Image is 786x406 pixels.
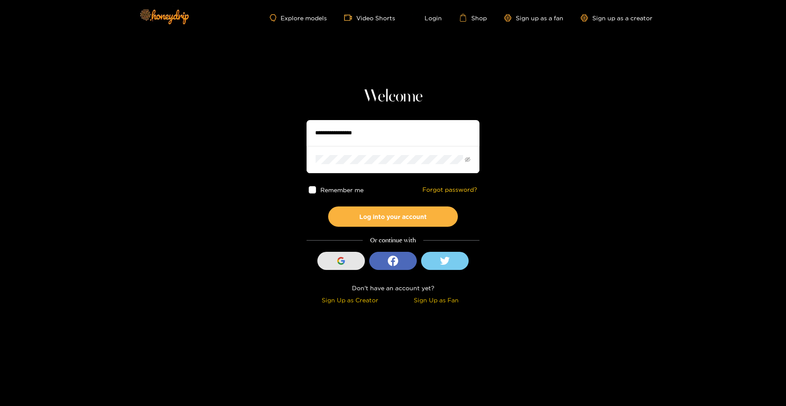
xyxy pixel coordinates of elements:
[395,295,477,305] div: Sign Up as Fan
[465,157,470,162] span: eye-invisible
[328,206,458,227] button: Log into your account
[270,14,327,22] a: Explore models
[309,295,391,305] div: Sign Up as Creator
[307,86,479,107] h1: Welcome
[422,186,477,193] a: Forgot password?
[307,235,479,245] div: Or continue with
[581,14,652,22] a: Sign up as a creator
[344,14,356,22] span: video-camera
[459,14,487,22] a: Shop
[307,283,479,293] div: Don't have an account yet?
[504,14,563,22] a: Sign up as a fan
[344,14,395,22] a: Video Shorts
[412,14,442,22] a: Login
[320,187,364,193] span: Remember me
